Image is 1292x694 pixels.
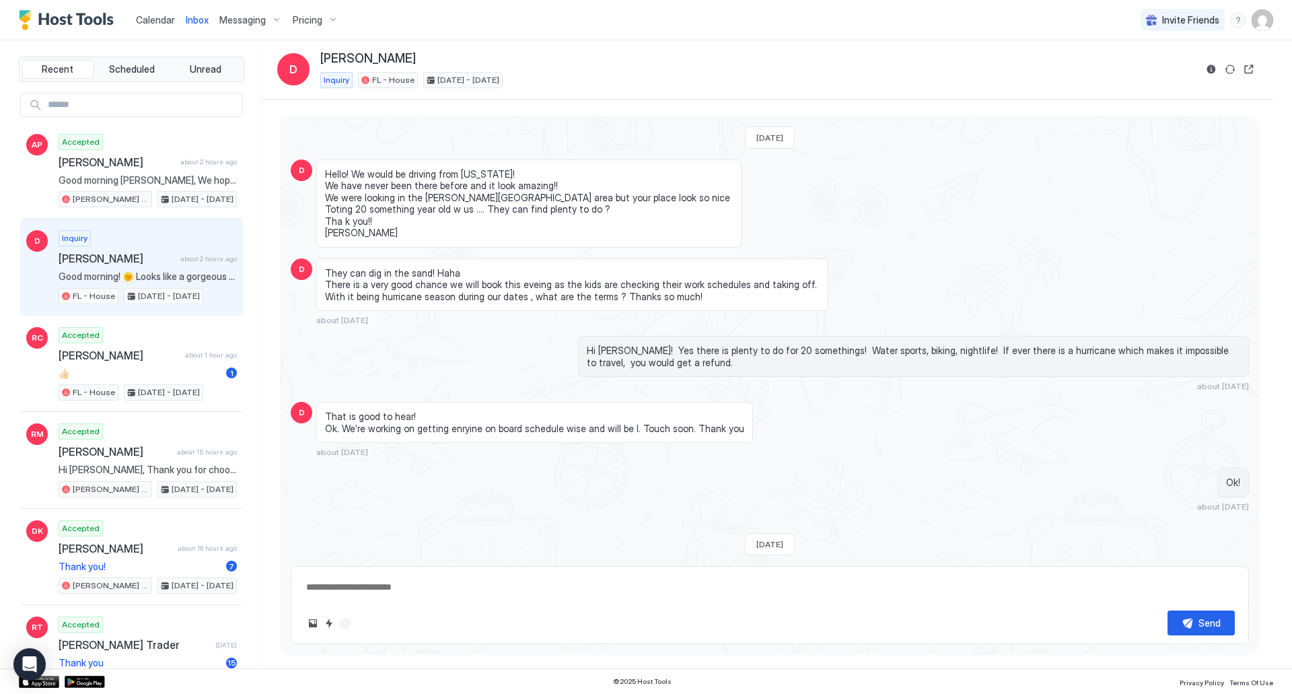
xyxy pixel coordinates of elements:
[59,252,175,265] span: [PERSON_NAME]
[372,74,415,86] span: FL - House
[299,407,305,419] span: D
[59,561,221,573] span: Thank you!
[293,14,322,26] span: Pricing
[316,315,368,325] span: about [DATE]
[1241,61,1257,77] button: Open reservation
[190,63,221,75] span: Unread
[320,51,416,67] span: [PERSON_NAME]
[1162,14,1219,26] span: Invite Friends
[42,94,242,116] input: Input Field
[178,544,237,553] span: about 19 hours ago
[59,542,172,555] span: [PERSON_NAME]
[325,267,820,303] span: They can dig in the sand! Haha There is a very good chance we will book this eveing as the kids a...
[62,329,100,341] span: Accepted
[325,168,733,239] span: Hello! We would be driving from [US_STATE]! We have never been there before and it look amazing!!...
[1222,61,1238,77] button: Sync reservation
[186,14,209,26] span: Inbox
[1180,679,1224,687] span: Privacy Policy
[325,411,744,434] span: That is good to hear! Ok. We’re working on getting enryine on board schedule wise and will be I. ...
[437,74,499,86] span: [DATE] - [DATE]
[186,13,209,27] a: Inbox
[321,615,337,631] button: Quick reply
[172,580,234,592] span: [DATE] - [DATE]
[31,428,44,440] span: RM
[587,345,1240,368] span: Hi [PERSON_NAME]! Yes there is plenty to do for 20 somethings! Water sports, biking, nightlife! I...
[73,193,149,205] span: [PERSON_NAME] - House
[73,290,115,302] span: FL - House
[215,641,237,650] span: [DATE]
[1197,381,1249,391] span: about [DATE]
[230,368,234,378] span: 1
[62,619,100,631] span: Accepted
[180,254,237,263] span: about 2 hours ago
[34,235,40,247] span: D
[65,676,105,688] a: Google Play Store
[62,522,100,534] span: Accepted
[62,232,87,244] span: Inquiry
[1198,616,1221,630] div: Send
[1229,674,1273,689] a: Terms Of Use
[136,13,175,27] a: Calendar
[229,561,234,571] span: 7
[299,263,305,275] span: D
[177,448,237,456] span: about 15 hours ago
[316,447,368,457] span: about [DATE]
[32,332,43,344] span: RC
[227,658,236,668] span: 15
[59,368,221,380] span: 👍🏻
[62,136,100,148] span: Accepted
[756,539,783,549] span: [DATE]
[19,57,244,82] div: tab-group
[59,657,221,669] span: Thank you
[136,14,175,26] span: Calendar
[170,60,241,79] button: Unread
[289,61,297,77] span: D
[1229,679,1273,687] span: Terms Of Use
[1203,61,1219,77] button: Reservation information
[172,193,234,205] span: [DATE] - [DATE]
[59,349,180,362] span: [PERSON_NAME]
[1180,674,1224,689] a: Privacy Policy
[1226,477,1240,489] span: Ok!
[1230,12,1246,28] div: menu
[324,74,349,86] span: Inquiry
[180,158,237,166] span: about 2 hours ago
[185,351,237,359] span: about 1 hour ago
[22,60,94,79] button: Recent
[32,525,43,537] span: DK
[59,174,237,186] span: Good morning [PERSON_NAME], We hope you had a great night's sleep and settled in ok. We're just c...
[756,133,783,143] span: [DATE]
[32,139,42,151] span: AP
[73,386,115,398] span: FL - House
[299,164,305,176] span: D
[59,155,175,169] span: [PERSON_NAME]
[1197,501,1249,512] span: about [DATE]
[19,10,120,30] a: Host Tools Logo
[59,271,237,283] span: Good morning! 🌞 Looks like a gorgeous day here [DATE]! The house is so cute. We got the golf cart...
[19,676,59,688] a: App Store
[96,60,168,79] button: Scheduled
[613,677,672,686] span: © 2025 Host Tools
[1168,611,1235,635] button: Send
[305,615,321,631] button: Upload image
[32,621,43,633] span: RT
[59,464,237,476] span: Hi [PERSON_NAME], Thank you for choosing to book our [PERSON_NAME][GEOGRAPHIC_DATA]! We're really...
[138,386,200,398] span: [DATE] - [DATE]
[172,483,234,495] span: [DATE] - [DATE]
[59,638,210,652] span: [PERSON_NAME] Trader
[42,63,73,75] span: Recent
[13,648,46,681] div: Open Intercom Messenger
[109,63,155,75] span: Scheduled
[73,483,149,495] span: [PERSON_NAME] - House
[62,425,100,438] span: Accepted
[219,14,266,26] span: Messaging
[1252,9,1273,31] div: User profile
[138,290,200,302] span: [DATE] - [DATE]
[73,580,149,592] span: [PERSON_NAME] - House
[59,445,172,458] span: [PERSON_NAME]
